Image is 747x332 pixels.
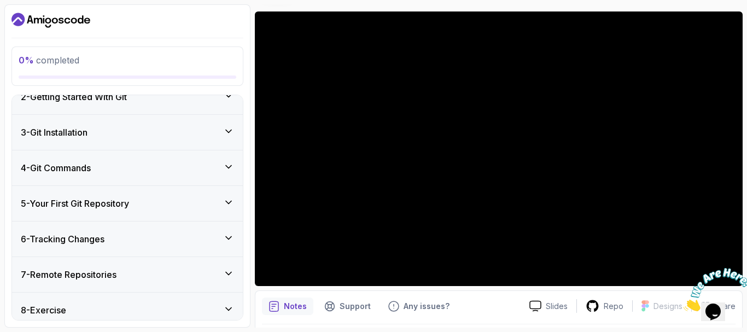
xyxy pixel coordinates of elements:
[21,268,116,281] h3: 7 - Remote Repositories
[255,11,743,286] iframe: 1 - Intro
[679,264,747,316] iframe: chat widget
[11,11,90,29] a: Dashboard
[12,79,243,114] button: 2-Getting Started With Git
[340,301,371,312] p: Support
[12,186,243,221] button: 5-Your First Git Repository
[653,301,682,312] p: Designs
[262,298,313,315] button: notes button
[21,304,66,317] h3: 8 - Exercise
[546,301,568,312] p: Slides
[19,55,34,66] span: 0 %
[521,300,576,312] a: Slides
[12,293,243,328] button: 8-Exercise
[12,257,243,292] button: 7-Remote Repositories
[604,301,623,312] p: Repo
[404,301,450,312] p: Any issues?
[318,298,377,315] button: Support button
[21,197,129,210] h3: 5 - Your First Git Repository
[19,55,79,66] span: completed
[12,115,243,150] button: 3-Git Installation
[21,126,87,139] h3: 3 - Git Installation
[12,222,243,257] button: 6-Tracking Changes
[4,4,72,48] img: Chat attention grabber
[21,232,104,246] h3: 6 - Tracking Changes
[21,161,91,174] h3: 4 - Git Commands
[382,298,456,315] button: Feedback button
[12,150,243,185] button: 4-Git Commands
[21,90,127,103] h3: 2 - Getting Started With Git
[577,299,632,313] a: Repo
[284,301,307,312] p: Notes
